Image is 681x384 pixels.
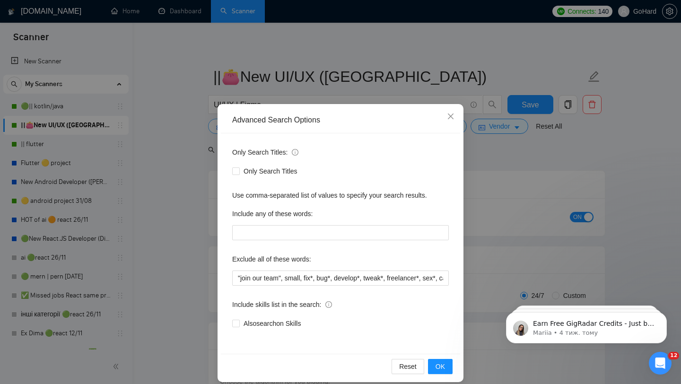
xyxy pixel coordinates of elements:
[232,115,449,125] div: Advanced Search Options
[668,352,679,359] span: 12
[436,361,445,372] span: OK
[232,252,311,267] label: Exclude all of these words:
[240,318,305,329] span: Also search on Skills
[492,292,681,358] iframe: Intercom notifications повідомлення
[232,147,298,157] span: Only Search Titles:
[438,104,463,130] button: Close
[399,361,417,372] span: Reset
[428,359,453,374] button: OK
[232,299,332,310] span: Include skills list in the search:
[292,149,298,156] span: info-circle
[240,166,301,176] span: Only Search Titles
[447,113,454,120] span: close
[649,352,672,375] iframe: Intercom live chat
[232,206,313,221] label: Include any of these words:
[232,190,449,201] div: Use comma-separated list of values to specify your search results.
[392,359,424,374] button: Reset
[325,301,332,308] span: info-circle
